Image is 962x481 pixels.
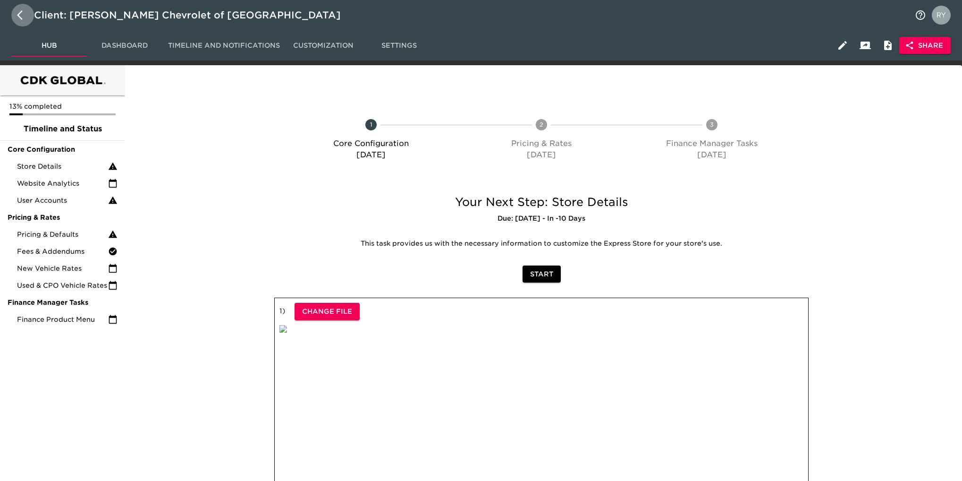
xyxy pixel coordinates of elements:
[523,266,561,283] button: Start
[93,40,157,52] span: Dashboard
[370,121,372,128] text: 1
[274,214,809,224] h6: Due: [DATE] - In -10 Days
[8,213,118,222] span: Pricing & Rates
[17,179,108,188] span: Website Analytics
[460,138,623,149] p: Pricing & Rates
[289,138,452,149] p: Core Configuration
[274,195,809,210] h5: Your Next Step: Store Details
[295,303,360,320] button: Change File
[8,145,118,154] span: Core Configuration
[710,121,714,128] text: 3
[17,230,108,239] span: Pricing & Defaults
[17,196,108,205] span: User Accounts
[291,40,355,52] span: Customization
[631,149,793,161] p: [DATE]
[932,6,951,25] img: Profile
[279,325,287,333] img: qkibX1zbU72zw90W6Gan%2FTemplates%2FRjS7uaFIXtg43HUzxvoG%2F3e51d9d6-1114-4229-a5bf-f5ca567b6beb.jpg
[289,149,452,161] p: [DATE]
[168,40,280,52] span: Timeline and Notifications
[17,281,108,290] span: Used & CPO Vehicle Rates
[909,4,932,26] button: notifications
[17,264,108,273] span: New Vehicle Rates
[302,306,352,318] span: Change File
[17,40,81,52] span: Hub
[907,40,943,52] span: Share
[17,315,108,324] span: Finance Product Menu
[8,298,118,307] span: Finance Manager Tasks
[530,268,553,280] span: Start
[831,34,854,57] button: Edit Hub
[460,149,623,161] p: [DATE]
[854,34,877,57] button: Client View
[8,123,118,135] span: Timeline and Status
[17,162,108,171] span: Store Details
[9,102,116,111] p: 13% completed
[367,40,431,52] span: Settings
[631,138,793,149] p: Finance Manager Tasks
[899,37,951,54] button: Share
[34,8,354,23] div: Client: [PERSON_NAME] Chevrolet of [GEOGRAPHIC_DATA]
[17,247,108,256] span: Fees & Addendums
[877,34,899,57] button: Internal Notes and Comments
[281,239,802,249] p: This task provides us with the necessary information to customize the Express Store for your stor...
[540,121,543,128] text: 2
